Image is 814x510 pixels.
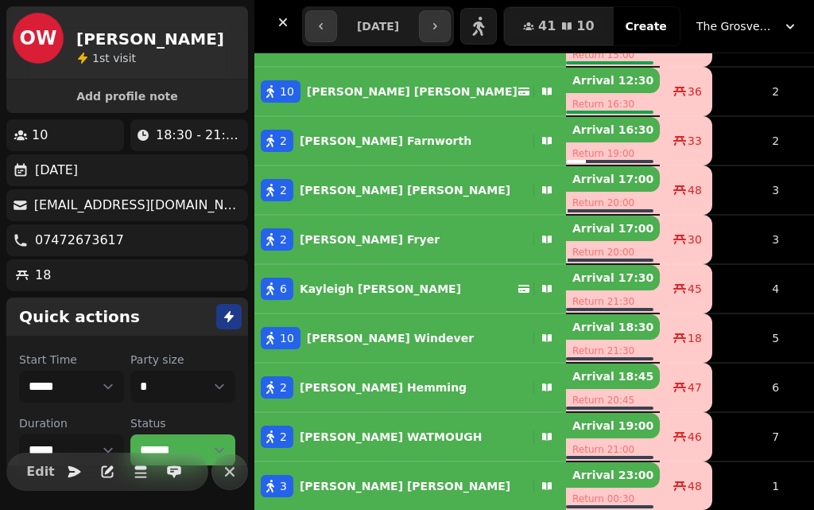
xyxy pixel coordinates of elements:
[19,352,124,368] label: Start Time
[566,462,660,488] p: Arrival 23:00
[280,133,287,149] span: 2
[566,265,660,290] p: Arrival 17:30
[688,133,702,149] span: 33
[566,142,660,165] p: Return 19:00
[254,270,566,308] button: 6Kayleigh [PERSON_NAME]
[300,232,440,247] p: [PERSON_NAME] Fryer
[712,363,789,412] td: 6
[688,380,702,395] span: 47
[566,364,660,389] p: Arrival 18:45
[35,161,78,180] p: [DATE]
[566,117,660,142] p: Arrival 16:30
[300,429,483,445] p: [PERSON_NAME] WATMOUGH
[99,52,113,64] span: st
[566,438,660,461] p: Return 21:00
[130,352,235,368] label: Party size
[13,86,242,107] button: Add profile note
[712,313,789,363] td: 5
[35,231,124,250] p: 07472673617
[156,126,242,145] p: 18:30 - 21:30
[76,28,224,50] h2: [PERSON_NAME]
[566,166,660,192] p: Arrival 17:00
[613,7,680,45] button: Create
[280,281,287,297] span: 6
[280,380,287,395] span: 2
[626,21,667,32] span: Create
[566,488,660,510] p: Return 00:30
[688,281,702,297] span: 45
[92,50,136,66] p: visit
[688,330,702,346] span: 18
[25,456,56,488] button: Edit
[254,72,566,111] button: 10[PERSON_NAME] [PERSON_NAME]
[712,461,789,510] td: 1
[280,182,287,198] span: 2
[25,91,229,102] span: Add profile note
[566,241,660,263] p: Return 20:00
[307,84,517,99] p: [PERSON_NAME] [PERSON_NAME]
[307,330,474,346] p: [PERSON_NAME] Windever
[566,44,660,66] p: Return 15:00
[687,12,808,41] button: The Grosvenor
[300,182,510,198] p: [PERSON_NAME] [PERSON_NAME]
[254,122,566,160] button: 2[PERSON_NAME] Farnworth
[280,232,287,247] span: 2
[566,68,660,93] p: Arrival 12:30
[688,84,702,99] span: 36
[566,290,660,313] p: Return 21:30
[35,266,51,285] p: 18
[504,7,614,45] button: 4110
[566,93,660,115] p: Return 16:30
[712,67,789,116] td: 2
[280,429,287,445] span: 2
[300,380,467,395] p: [PERSON_NAME] Hemming
[300,478,510,494] p: [PERSON_NAME] [PERSON_NAME]
[280,84,294,99] span: 10
[254,467,566,505] button: 3[PERSON_NAME] [PERSON_NAME]
[280,478,287,494] span: 3
[254,171,566,209] button: 2[PERSON_NAME] [PERSON_NAME]
[566,413,660,438] p: Arrival 19:00
[712,165,789,215] td: 3
[688,182,702,198] span: 48
[19,306,140,328] h2: Quick actions
[712,116,789,165] td: 2
[566,192,660,214] p: Return 20:00
[300,281,461,297] p: Kayleigh [PERSON_NAME]
[92,52,99,64] span: 1
[566,314,660,340] p: Arrival 18:30
[712,264,789,313] td: 4
[254,220,566,259] button: 2[PERSON_NAME] Fryer
[32,126,48,145] p: 10
[280,330,294,346] span: 10
[688,232,702,247] span: 30
[712,215,789,264] td: 3
[20,29,57,48] span: OW
[566,216,660,241] p: Arrival 17:00
[712,412,789,461] td: 7
[688,478,702,494] span: 48
[254,418,566,456] button: 2[PERSON_NAME] WATMOUGH
[300,133,471,149] p: [PERSON_NAME] Farnworth
[566,340,660,362] p: Return 21:30
[130,415,235,431] label: Status
[254,319,566,357] button: 10[PERSON_NAME] Windever
[19,415,124,431] label: Duration
[31,465,50,478] span: Edit
[566,389,660,411] p: Return 20:45
[576,20,594,33] span: 10
[696,18,776,34] span: The Grosvenor
[34,196,242,215] p: [EMAIL_ADDRESS][DOMAIN_NAME]
[254,368,566,407] button: 2[PERSON_NAME] Hemming
[538,20,556,33] span: 41
[688,429,702,445] span: 46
